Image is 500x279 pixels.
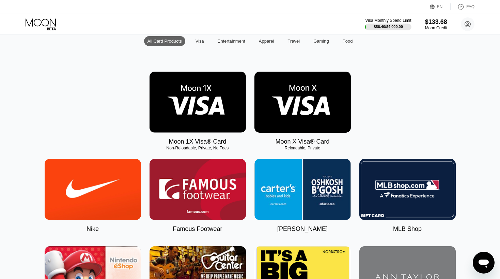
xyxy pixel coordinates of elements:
div: Food [339,36,356,46]
div: EN [430,3,451,10]
div: $133.68Moon Credit [425,18,447,30]
div: MLB Shop [393,225,422,233]
div: Non-Reloadable, Private, No Fees [150,146,246,150]
div: Apparel [255,36,278,46]
div: $133.68 [425,18,447,26]
div: All Card Products [147,39,182,44]
div: Moon X Visa® Card [275,138,329,145]
div: Reloadable, Private [254,146,351,150]
div: Travel [288,39,300,44]
div: Moon 1X Visa® Card [169,138,226,145]
div: EN [437,4,443,9]
div: Visa Monthly Spend Limit [365,18,411,23]
div: Visa Monthly Spend Limit$56.40/$4,000.00 [365,18,411,30]
iframe: Кнопка запуска окна обмена сообщениями [473,252,495,274]
div: $56.40 / $4,000.00 [374,25,403,29]
div: Travel [284,36,303,46]
div: All Card Products [144,36,185,46]
div: Apparel [259,39,274,44]
div: Moon Credit [425,26,447,30]
div: Nike [87,225,99,233]
div: Gaming [313,39,329,44]
div: FAQ [451,3,474,10]
div: FAQ [466,4,474,9]
div: Entertainment [218,39,245,44]
div: Entertainment [214,36,249,46]
div: Visa [192,36,207,46]
div: Famous Footwear [173,225,222,233]
div: Food [343,39,353,44]
div: Visa [196,39,204,44]
div: [PERSON_NAME] [277,225,328,233]
div: Gaming [310,36,332,46]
